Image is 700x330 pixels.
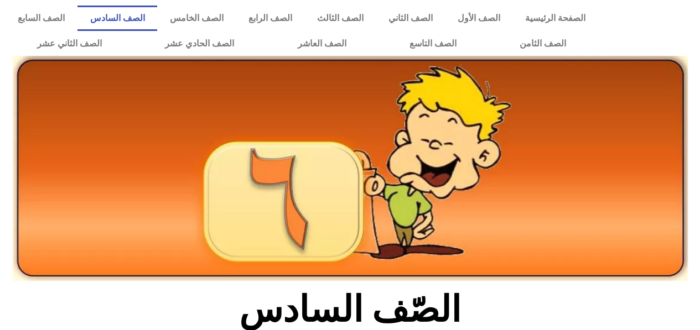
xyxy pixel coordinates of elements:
[445,6,512,31] a: الصف الأول
[236,6,304,31] a: الصف الرابع
[378,31,488,56] a: الصف التاسع
[266,31,378,56] a: الصف العاشر
[157,6,236,31] a: الصف الخامس
[304,6,376,31] a: الصف الثالث
[77,6,157,31] a: الصف السادس
[512,6,598,31] a: الصفحة الرئيسية
[488,31,598,56] a: الصف الثامن
[133,31,266,56] a: الصف الحادي عشر
[6,31,133,56] a: الصف الثاني عشر
[376,6,445,31] a: الصف الثاني
[6,6,77,31] a: الصف السابع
